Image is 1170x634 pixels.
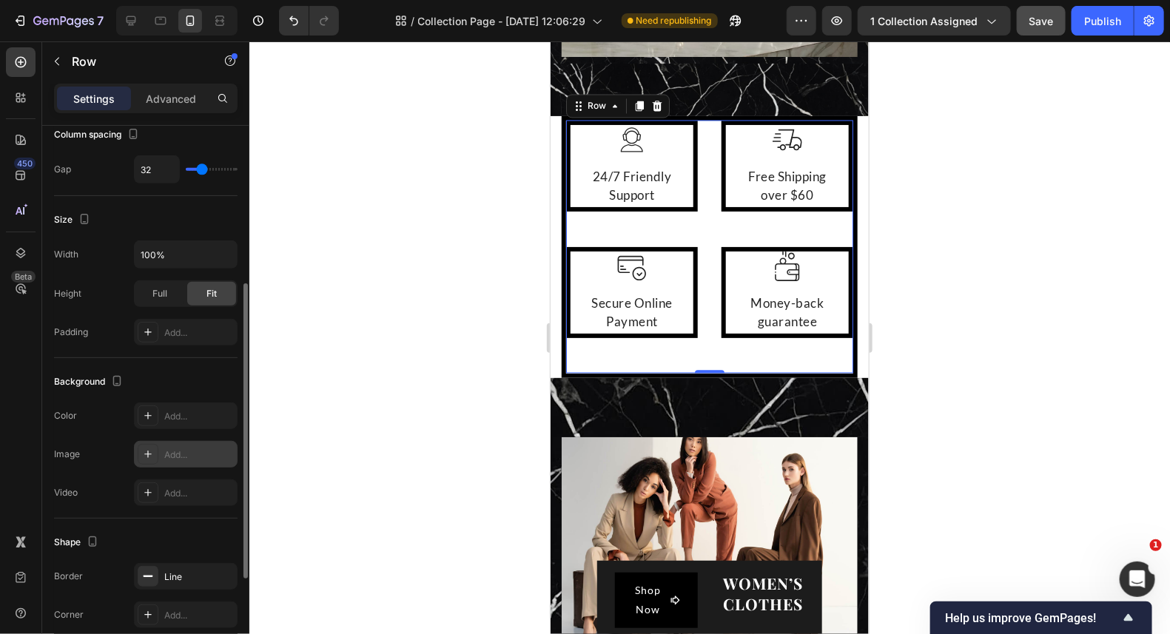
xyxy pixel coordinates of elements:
[54,372,126,392] div: Background
[164,448,234,462] div: Add...
[164,487,234,500] div: Add...
[11,271,36,283] div: Beta
[945,611,1120,625] span: Help us improve GemPages!
[164,326,234,340] div: Add...
[858,6,1011,36] button: 1 collection assigned
[146,91,196,107] p: Advanced
[945,609,1137,627] button: Show survey - Help us improve GemPages!
[54,486,78,499] div: Video
[73,91,115,107] p: Settings
[11,396,307,598] div: Overlay
[82,540,113,577] p: Shop Now
[279,6,339,36] div: Undo/Redo
[870,13,978,29] span: 1 collection assigned
[54,326,88,339] div: Padding
[164,570,234,584] div: Line
[97,12,104,30] p: 7
[418,13,586,29] span: Collection Page - [DATE] 12:06:29
[206,287,217,300] span: Fit
[1072,6,1134,36] button: Publish
[152,287,167,300] span: Full
[172,532,252,573] span: WOMEN’S CLOTHES
[164,609,234,622] div: Add...
[1150,539,1162,551] span: 1
[54,608,84,621] div: Corner
[14,158,36,169] div: 450
[54,210,93,230] div: Size
[64,531,147,586] button: <p>Shop Now</p>
[1029,15,1054,27] span: Save
[11,396,307,598] div: Background Image
[411,13,415,29] span: /
[636,14,712,27] span: Need republishing
[1120,562,1155,597] iframe: Intercom live chat
[54,163,71,176] div: Gap
[72,53,198,70] p: Row
[54,248,78,261] div: Width
[135,241,237,268] input: Auto
[135,156,179,183] input: Auto
[164,410,234,423] div: Add...
[1017,6,1066,36] button: Save
[54,448,80,461] div: Image
[551,41,869,634] iframe: Design area
[54,533,101,553] div: Shape
[6,6,110,36] button: 7
[54,125,142,145] div: Column spacing
[54,409,77,422] div: Color
[54,287,81,300] div: Height
[1084,13,1121,29] div: Publish
[54,570,83,583] div: Border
